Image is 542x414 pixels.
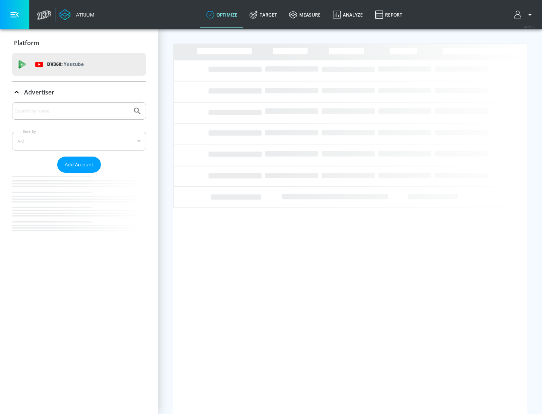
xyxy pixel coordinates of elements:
[21,129,38,134] label: Sort By
[47,60,84,68] p: DV360:
[369,1,408,28] a: Report
[283,1,327,28] a: measure
[244,1,283,28] a: Target
[524,25,534,29] span: v 4.22.2
[12,102,146,246] div: Advertiser
[327,1,369,28] a: Analyze
[14,39,39,47] p: Platform
[24,88,54,96] p: Advertiser
[200,1,244,28] a: optimize
[64,60,84,68] p: Youtube
[65,160,93,169] span: Add Account
[59,9,94,20] a: Atrium
[12,53,146,76] div: DV360: Youtube
[12,82,146,103] div: Advertiser
[12,132,146,151] div: A-Z
[57,157,101,173] button: Add Account
[12,32,146,53] div: Platform
[12,173,146,246] nav: list of Advertiser
[73,11,94,18] div: Atrium
[15,106,129,116] input: Search by name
